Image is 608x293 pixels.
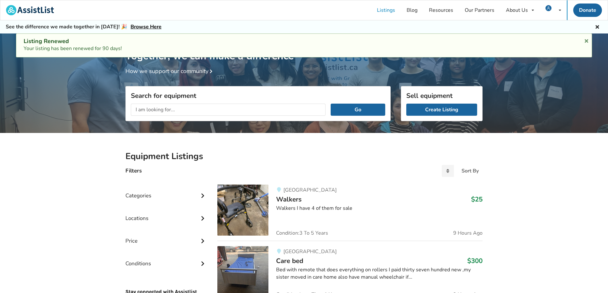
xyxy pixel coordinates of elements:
[125,179,207,202] div: Categories
[459,0,500,20] a: Our Partners
[125,151,483,162] h2: Equipment Listings
[125,225,207,247] div: Price
[125,247,207,270] div: Conditions
[24,38,584,45] div: Listing Renewed
[276,195,302,204] span: Walkers
[406,92,477,100] h3: Sell equipment
[453,231,483,236] span: 9 Hours Ago
[217,185,483,241] a: mobility-walkers[GEOGRAPHIC_DATA]Walkers$25Walkers I have 4 of them for saleCondition:3 To 5 Year...
[6,24,161,30] h5: See the difference we made together in [DATE]! 🎉
[545,5,552,11] img: user icon
[24,38,584,52] div: Your listing has been renewed for 90 days!
[406,104,477,116] a: Create Listing
[125,33,483,62] h1: Together, we can make a difference
[276,231,328,236] span: Condition: 3 To 5 Years
[371,0,401,20] a: Listings
[125,167,142,174] h4: Filters
[283,248,337,255] span: [GEOGRAPHIC_DATA]
[573,4,602,17] a: Donate
[331,104,385,116] button: Go
[125,67,215,75] a: How we support our community
[6,5,54,15] img: assistlist-logo
[283,187,337,194] span: [GEOGRAPHIC_DATA]
[131,104,326,116] input: I am looking for...
[471,195,483,203] h3: $25
[125,202,207,225] div: Locations
[276,256,303,265] span: Care bed
[423,0,459,20] a: Resources
[401,0,423,20] a: Blog
[131,23,161,30] a: Browse Here
[276,205,483,212] div: Walkers I have 4 of them for sale
[131,92,385,100] h3: Search for equipment
[462,168,479,173] div: Sort By
[506,8,528,13] div: About Us
[276,266,483,281] div: Bed with remote that does everything on rollers I paid thirty seven hundred new ,my sister moved ...
[467,257,483,265] h3: $300
[217,185,268,236] img: mobility-walkers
